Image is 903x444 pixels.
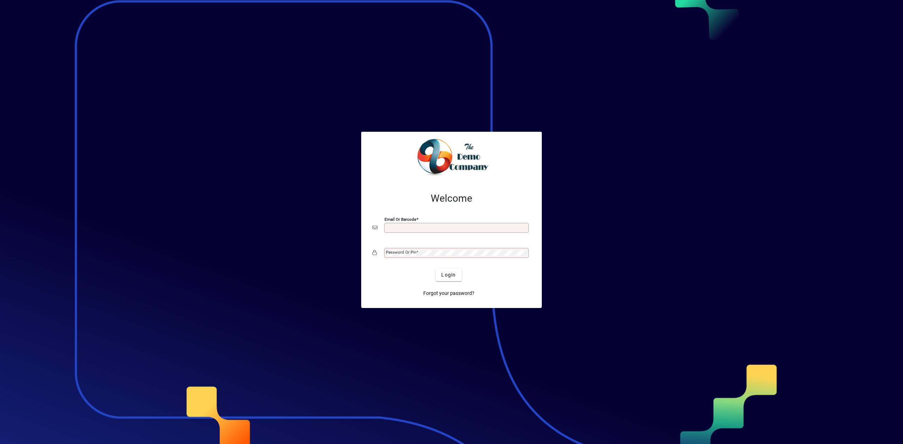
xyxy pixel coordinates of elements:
[420,287,477,300] a: Forgot your password?
[436,268,461,281] button: Login
[386,250,416,255] mat-label: Password or Pin
[372,193,531,205] h2: Welcome
[423,290,474,297] span: Forgot your password?
[384,217,416,222] mat-label: Email or Barcode
[441,271,456,279] span: Login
